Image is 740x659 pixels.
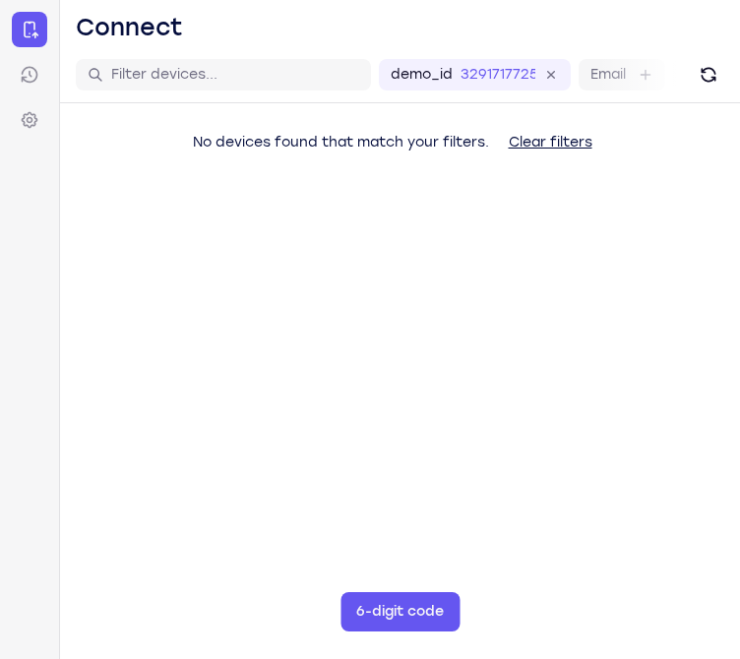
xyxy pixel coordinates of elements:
[12,102,47,138] a: Settings
[12,57,47,92] a: Sessions
[493,123,608,162] button: Clear filters
[76,12,183,43] h1: Connect
[193,134,489,150] span: No devices found that match your filters.
[391,65,453,85] label: demo_id
[340,592,460,631] button: 6-digit code
[12,12,47,47] a: Connect
[111,65,359,85] input: Filter devices...
[590,65,626,85] label: Email
[693,59,724,90] button: Refresh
